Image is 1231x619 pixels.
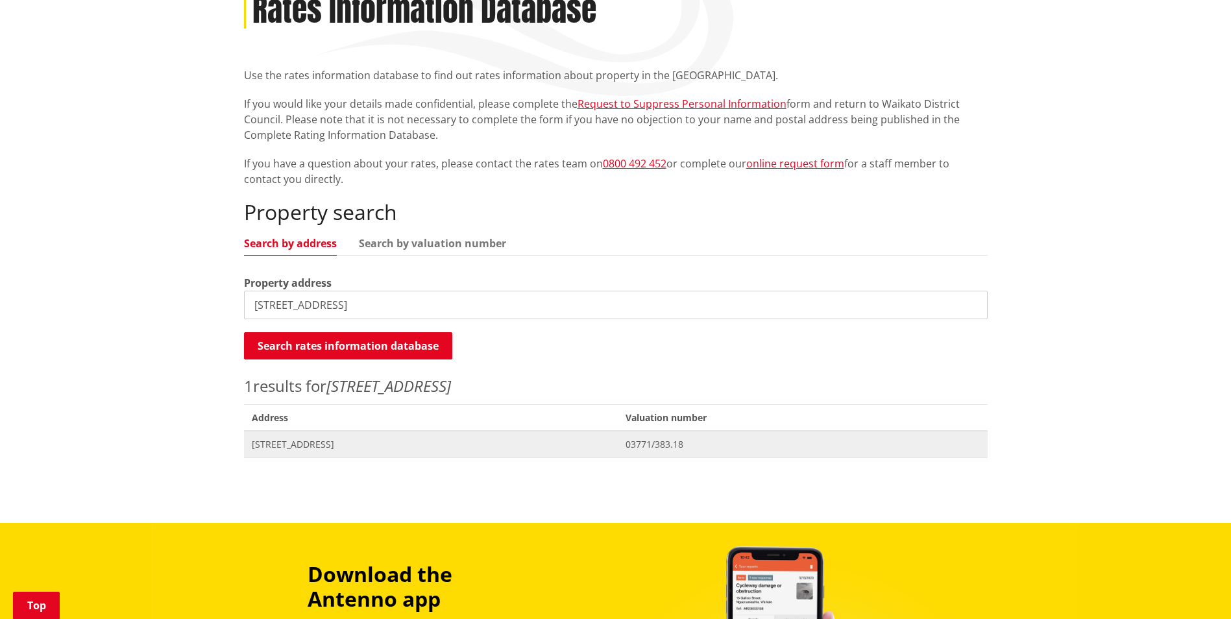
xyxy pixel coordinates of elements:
[244,404,618,431] span: Address
[359,238,506,249] a: Search by valuation number
[244,431,988,457] a: [STREET_ADDRESS] 03771/383.18
[244,374,988,398] p: results for
[244,67,988,83] p: Use the rates information database to find out rates information about property in the [GEOGRAPHI...
[746,156,844,171] a: online request form
[244,238,337,249] a: Search by address
[308,562,542,612] h3: Download the Antenno app
[1171,564,1218,611] iframe: Messenger Launcher
[578,97,786,111] a: Request to Suppress Personal Information
[618,404,987,431] span: Valuation number
[252,438,611,451] span: [STREET_ADDRESS]
[603,156,666,171] a: 0800 492 452
[244,291,988,319] input: e.g. Duke Street NGARUAWAHIA
[244,332,452,359] button: Search rates information database
[244,96,988,143] p: If you would like your details made confidential, please complete the form and return to Waikato ...
[626,438,979,451] span: 03771/383.18
[13,592,60,619] a: Top
[244,156,988,187] p: If you have a question about your rates, please contact the rates team on or complete our for a s...
[244,275,332,291] label: Property address
[244,375,253,396] span: 1
[244,200,988,225] h2: Property search
[326,375,451,396] em: [STREET_ADDRESS]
